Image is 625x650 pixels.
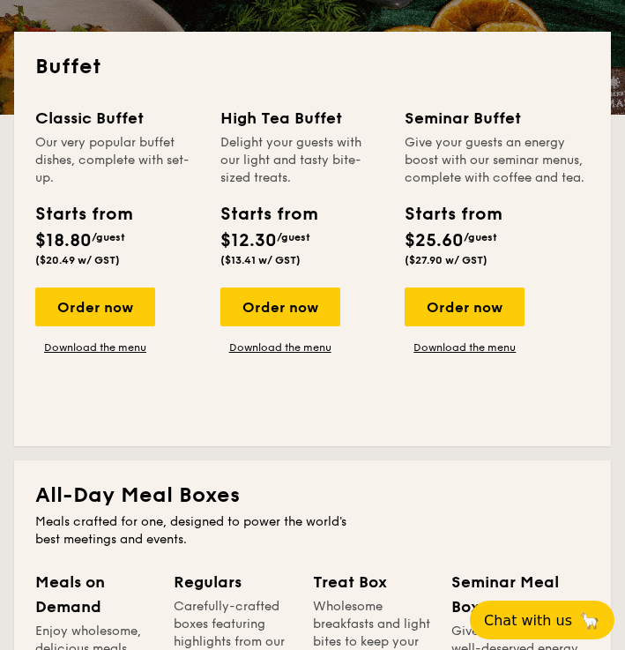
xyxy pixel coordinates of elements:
[35,340,155,355] a: Download the menu
[405,340,525,355] a: Download the menu
[35,254,120,266] span: ($20.49 w/ GST)
[220,106,384,131] div: High Tea Buffet
[35,230,92,251] span: $18.80
[470,601,614,639] button: Chat with us🦙
[35,288,155,326] div: Order now
[220,230,277,251] span: $12.30
[277,231,310,243] span: /guest
[35,134,199,187] div: Our very popular buffet dishes, complete with set-up.
[451,570,590,619] div: Seminar Meal Box
[35,570,153,619] div: Meals on Demand
[220,340,340,355] a: Download the menu
[174,570,291,594] div: Regulars
[35,53,590,81] h2: Buffet
[464,231,497,243] span: /guest
[405,201,490,228] div: Starts from
[405,254,487,266] span: ($27.90 w/ GST)
[35,201,110,228] div: Starts from
[484,612,572,629] span: Chat with us
[220,288,340,326] div: Order now
[220,201,295,228] div: Starts from
[405,134,590,187] div: Give your guests an energy boost with our seminar menus, complete with coffee and tea.
[220,134,384,187] div: Delight your guests with our light and tasty bite-sized treats.
[35,513,368,549] div: Meals crafted for one, designed to power the world's best meetings and events.
[92,231,125,243] span: /guest
[405,288,525,326] div: Order now
[313,570,430,594] div: Treat Box
[220,254,301,266] span: ($13.41 w/ GST)
[35,482,590,510] h2: All-Day Meal Boxes
[405,106,590,131] div: Seminar Buffet
[579,610,600,631] span: 🦙
[405,230,464,251] span: $25.60
[35,106,199,131] div: Classic Buffet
